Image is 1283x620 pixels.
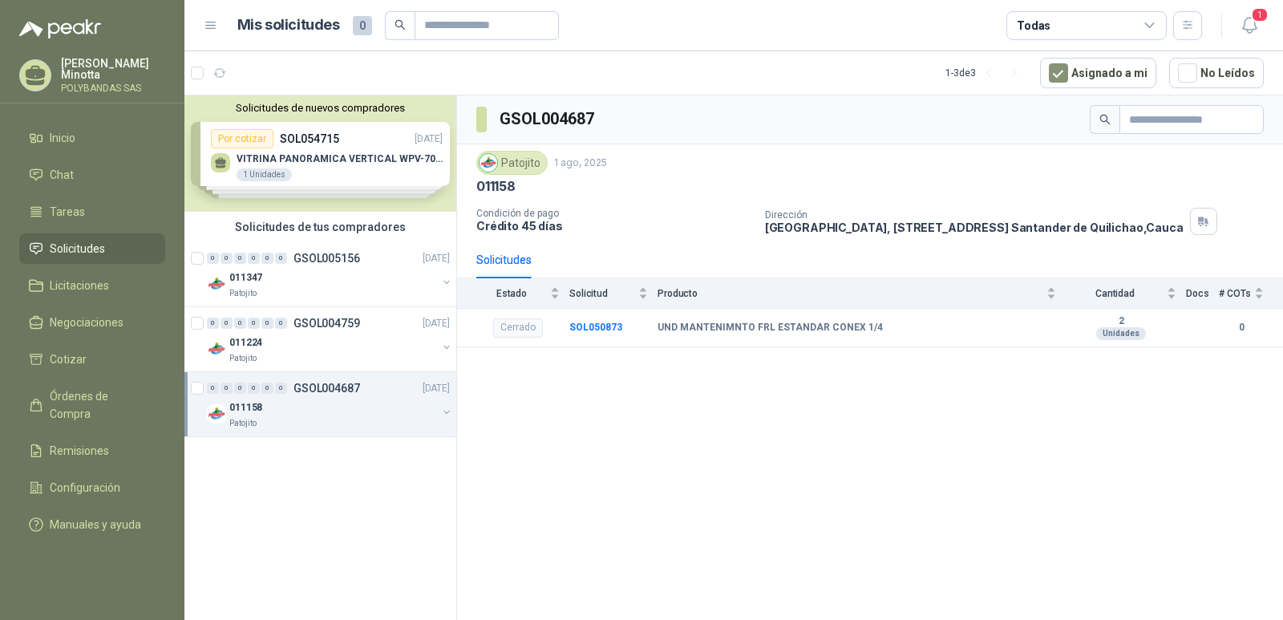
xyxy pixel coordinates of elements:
[191,102,450,114] button: Solicitudes de nuevos compradores
[275,253,287,264] div: 0
[19,197,165,227] a: Tareas
[554,156,607,171] p: 1 ago, 2025
[293,253,360,264] p: GSOL005156
[1040,58,1156,88] button: Asignado a mi
[423,251,450,266] p: [DATE]
[50,240,105,257] span: Solicitudes
[500,107,597,132] h3: GSOL004687
[476,251,532,269] div: Solicitudes
[19,344,165,375] a: Cotizar
[476,178,516,195] p: 011158
[1096,327,1146,340] div: Unidades
[19,123,165,153] a: Inicio
[765,209,1184,221] p: Dirección
[457,278,569,308] th: Estado
[19,472,165,503] a: Configuración
[234,253,246,264] div: 0
[423,316,450,331] p: [DATE]
[207,274,226,294] img: Company Logo
[476,288,547,299] span: Estado
[229,270,262,286] p: 011347
[569,288,635,299] span: Solicitud
[275,318,287,329] div: 0
[248,383,260,394] div: 0
[476,208,752,219] p: Condición de pago
[207,404,226,423] img: Company Logo
[765,221,1184,234] p: [GEOGRAPHIC_DATA], [STREET_ADDRESS] Santander de Quilichao , Cauca
[19,381,165,429] a: Órdenes de Compra
[493,318,543,338] div: Cerrado
[229,400,262,415] p: 011158
[261,253,273,264] div: 0
[476,219,752,233] p: Crédito 45 días
[658,278,1066,308] th: Producto
[221,383,233,394] div: 0
[480,154,497,172] img: Company Logo
[1099,114,1111,125] span: search
[19,509,165,540] a: Manuales y ayuda
[658,288,1043,299] span: Producto
[207,318,219,329] div: 0
[275,383,287,394] div: 0
[229,287,257,300] p: Patojito
[1066,278,1186,308] th: Cantidad
[1235,11,1264,40] button: 1
[221,253,233,264] div: 0
[423,381,450,396] p: [DATE]
[50,442,109,460] span: Remisiones
[207,383,219,394] div: 0
[1219,288,1251,299] span: # COTs
[50,166,74,184] span: Chat
[248,253,260,264] div: 0
[19,233,165,264] a: Solicitudes
[1169,58,1264,88] button: No Leídos
[229,335,262,351] p: 011224
[19,19,101,38] img: Logo peakr
[945,60,1027,86] div: 1 - 3 de 3
[237,14,340,37] h1: Mis solicitudes
[50,203,85,221] span: Tareas
[207,339,226,359] img: Company Logo
[1066,315,1176,328] b: 2
[248,318,260,329] div: 0
[1219,278,1283,308] th: # COTs
[50,479,120,496] span: Configuración
[1186,278,1219,308] th: Docs
[261,383,273,394] div: 0
[1066,288,1164,299] span: Cantidad
[395,19,406,30] span: search
[50,351,87,368] span: Cotizar
[50,314,123,331] span: Negociaciones
[184,212,456,242] div: Solicitudes de tus compradores
[50,129,75,147] span: Inicio
[1219,320,1264,335] b: 0
[569,322,622,333] a: SOL050873
[19,160,165,190] a: Chat
[19,307,165,338] a: Negociaciones
[293,383,360,394] p: GSOL004687
[50,387,150,423] span: Órdenes de Compra
[50,277,109,294] span: Licitaciones
[207,249,453,300] a: 0 0 0 0 0 0 GSOL005156[DATE] Company Logo011347Patojito
[229,417,257,430] p: Patojito
[1017,17,1050,34] div: Todas
[61,58,165,80] p: [PERSON_NAME] Minotta
[353,16,372,35] span: 0
[261,318,273,329] div: 0
[207,314,453,365] a: 0 0 0 0 0 0 GSOL004759[DATE] Company Logo011224Patojito
[234,318,246,329] div: 0
[658,322,883,334] b: UND MANTENIMNTO FRL ESTANDAR CONEX 1/4
[19,436,165,466] a: Remisiones
[229,352,257,365] p: Patojito
[50,516,141,533] span: Manuales y ayuda
[234,383,246,394] div: 0
[207,379,453,430] a: 0 0 0 0 0 0 GSOL004687[DATE] Company Logo011158Patojito
[221,318,233,329] div: 0
[476,151,548,175] div: Patojito
[61,83,165,93] p: POLYBANDAS SAS
[1251,7,1269,22] span: 1
[184,95,456,212] div: Solicitudes de nuevos compradoresPor cotizarSOL054715[DATE] VITRINA PANORAMICA VERTICAL WPV-700FA...
[207,253,219,264] div: 0
[19,270,165,301] a: Licitaciones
